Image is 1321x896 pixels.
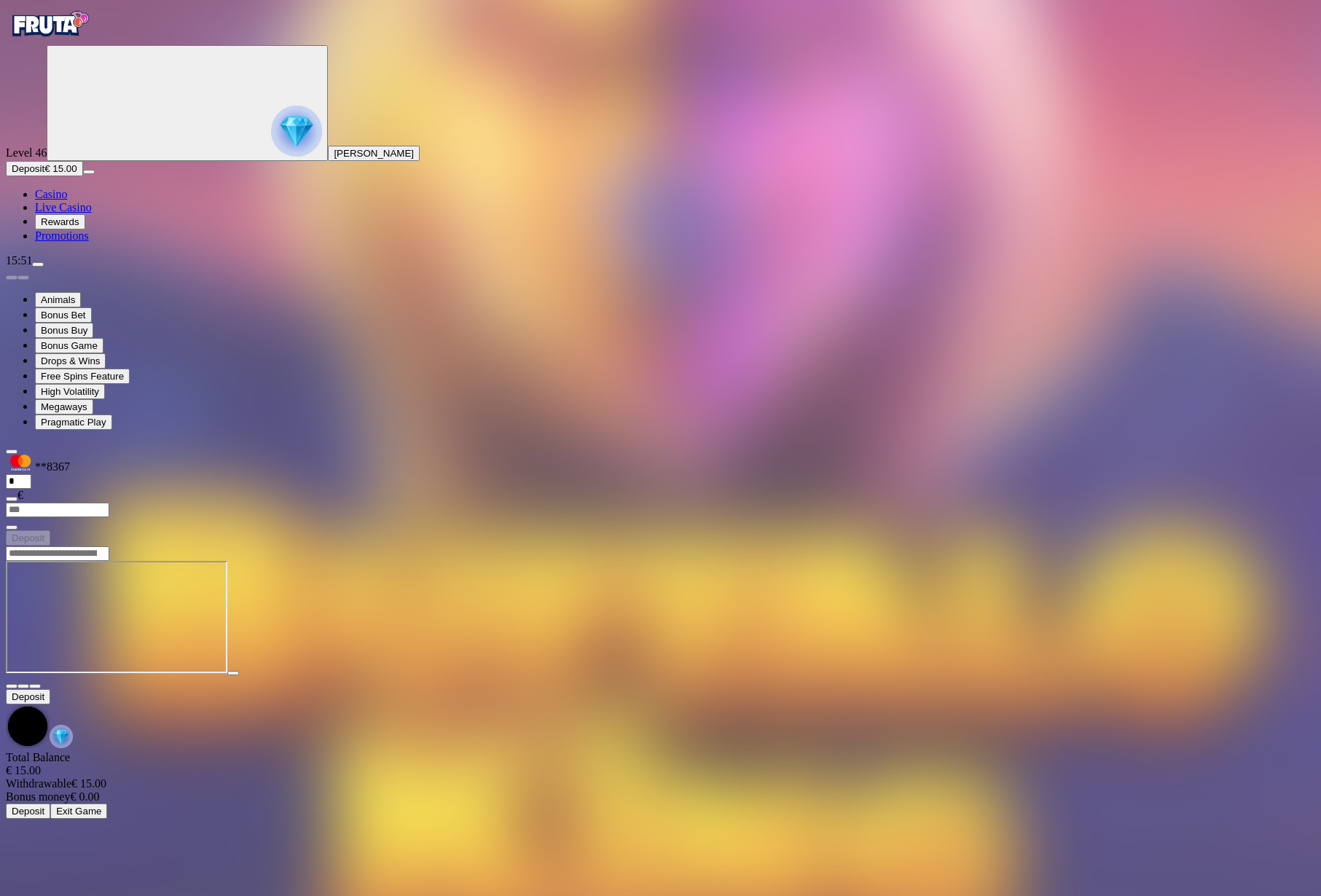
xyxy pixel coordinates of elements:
span: Bonus Game [41,340,98,351]
button: Free Spins Feature [35,369,130,384]
div: € 15.00 [6,764,1315,777]
span: High Volatility [41,386,99,397]
span: Free Spins Feature [41,371,124,382]
button: next slide [17,275,29,280]
span: Bonus Bet [41,310,86,321]
button: Pragmatic Play [35,414,112,430]
button: High Volatility [35,384,105,399]
a: diamond iconCasino [35,188,67,200]
a: poker-chip iconLive Casino [35,201,92,213]
button: Bonus Game [35,338,103,353]
button: close icon [6,684,17,688]
button: Bonus Bet [35,307,92,323]
button: Megaways [35,399,93,414]
span: Pragmatic Play [41,417,106,428]
span: Promotions [35,229,89,242]
a: gift-inverted iconPromotions [35,229,89,242]
span: Level 46 [6,146,47,159]
button: Exit Game [50,803,107,819]
span: Deposit [12,163,44,174]
img: MasterCard [6,455,35,471]
span: Bonus money [6,790,70,803]
div: € 15.00 [6,777,1315,790]
div: € 0.00 [6,790,1315,803]
span: Deposit [12,806,44,817]
a: Fruta [6,32,93,44]
span: Animals [41,294,75,305]
button: reward progress [47,45,328,161]
button: Bonus Buy [35,323,93,338]
button: eye icon [6,497,17,501]
button: Drops & Wins [35,353,106,369]
span: [PERSON_NAME] [334,148,414,159]
button: menu [83,170,95,174]
span: Withdrawable [6,777,71,790]
span: Bonus Buy [41,325,87,336]
img: reward-icon [50,725,73,748]
span: Drops & Wins [41,355,100,366]
iframe: Buffalo King Megaways [6,561,227,673]
div: Game menu content [6,751,1315,819]
button: play icon [227,671,239,675]
input: Search [6,546,109,561]
span: Deposit [12,533,44,543]
span: Exit Game [56,806,101,817]
button: fullscreen icon [29,684,41,688]
span: Casino [35,188,67,200]
div: Game menu [6,689,1315,751]
span: Deposit [12,691,44,702]
button: [PERSON_NAME] [328,146,420,161]
button: chevron-down icon [17,684,29,688]
button: Depositplus icon€ 15.00 [6,161,83,176]
span: Live Casino [35,201,92,213]
span: Rewards [41,216,79,227]
div: Total Balance [6,751,1315,777]
button: Deposit [6,803,50,819]
span: 15:51 [6,254,32,267]
span: € [17,489,23,501]
button: reward iconRewards [35,214,85,229]
button: Deposit [6,689,50,704]
button: Deposit [6,530,50,546]
span: Megaways [41,401,87,412]
nav: Primary [6,6,1315,243]
img: reward progress [271,106,322,157]
button: prev slide [6,275,17,280]
button: Hide quick deposit form [6,449,17,454]
button: menu [32,262,44,267]
img: Fruta [6,6,93,42]
span: € 15.00 [44,163,77,174]
button: eye icon [6,525,17,530]
button: Animals [35,292,81,307]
